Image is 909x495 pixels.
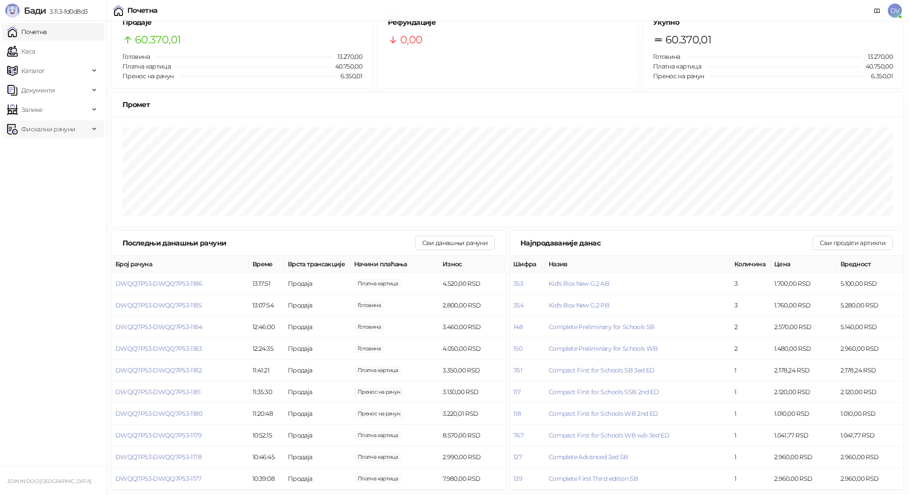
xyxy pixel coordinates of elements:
[771,338,837,360] td: 1.480,00 RSD
[249,316,284,338] td: 12:46:00
[249,360,284,381] td: 11:41:21
[439,338,505,360] td: 4.050,00 RSD
[284,468,351,490] td: Продаја
[439,425,505,446] td: 8.570,00 RSD
[731,316,771,338] td: 2
[771,446,837,468] td: 2.960,00 RSD
[520,238,813,249] div: Најпродаваније данас
[21,62,45,80] span: Каталог
[549,323,655,331] span: Complete Preliminary for Schools SB
[334,71,362,81] span: 6.350,01
[21,81,55,99] span: Документи
[731,295,771,316] td: 3
[888,4,902,18] span: DV
[21,101,42,119] span: Залихе
[284,425,351,446] td: Продаја
[331,52,362,61] span: 13.270,00
[46,8,88,15] span: 3.11.3-fd0d8d3
[415,236,495,250] button: Сви данашњи рачуни
[837,338,903,360] td: 2.960,00 RSD
[731,403,771,425] td: 1
[115,280,202,288] button: DWQQ7P53-DWQQ7P53-1186
[837,273,903,295] td: 5.100,00 RSD
[354,279,401,288] span: 4.520,00
[731,273,771,295] td: 3
[439,403,505,425] td: 3.220,01 RSD
[249,295,284,316] td: 13:07:54
[249,468,284,490] td: 10:39:08
[513,388,520,396] button: 117
[513,431,523,439] button: 767
[837,295,903,316] td: 5.280,00 RSD
[731,468,771,490] td: 1
[122,62,171,70] span: Платна картица
[771,425,837,446] td: 1.041,77 RSD
[127,7,158,14] div: Почетна
[249,381,284,403] td: 11:35:30
[354,365,401,375] span: 3.350,00
[837,403,903,425] td: 1.010,00 RSD
[771,381,837,403] td: 2.120,00 RSD
[549,475,638,483] button: Complete First Third edition SB
[549,388,659,396] button: Compact First for Schools SSB 2nd ED
[513,453,522,461] button: 127
[771,273,837,295] td: 1.700,00 RSD
[510,256,545,273] th: Шифра
[771,316,837,338] td: 2.570,00 RSD
[549,366,655,374] button: Compact First for Schools SB 3ed ED
[122,72,173,80] span: Пренос на рачун
[112,256,249,273] th: Број рачуна
[354,300,384,310] span: 4.000,00
[513,366,522,374] button: 761
[115,410,202,418] button: DWQQ7P53-DWQQ7P53-1180
[837,446,903,468] td: 2.960,00 RSD
[354,474,401,483] span: 7.980,00
[837,360,903,381] td: 2.178,24 RSD
[549,431,669,439] button: Compact First for Schools WB w/o 3ed ED
[653,62,701,70] span: Платна картица
[549,301,609,309] button: Kid's Box New G.2 PB
[549,453,628,461] button: Complete Advanced 3ed SB
[865,71,893,81] span: 6.350,01
[837,256,903,273] th: Вредност
[115,323,202,331] button: DWQQ7P53-DWQQ7P53-1184
[513,475,522,483] button: 139
[249,256,284,273] th: Време
[249,446,284,468] td: 10:46:45
[115,475,201,483] button: DWQQ7P53-DWQQ7P53-1177
[859,61,893,71] span: 40.750,00
[513,301,523,309] button: 354
[135,31,181,48] span: 60.370,01
[731,256,771,273] th: Количина
[513,410,521,418] button: 118
[284,295,351,316] td: Продаја
[549,345,658,353] button: Complete Preliminary for Schools WB
[771,360,837,381] td: 2.178,24 RSD
[7,23,47,41] a: Почетна
[122,238,415,249] div: Последњи данашњи рачуни
[122,99,893,110] div: Промет
[771,256,837,273] th: Цена
[284,446,351,468] td: Продаја
[284,273,351,295] td: Продаја
[354,344,384,353] span: 4.050,00
[549,410,658,418] span: Compact First for Schools WB 2nd ED
[7,478,91,484] small: JOIN IN DOO [GEOGRAPHIC_DATA]
[284,360,351,381] td: Продаја
[115,388,200,396] span: DWQQ7P53-DWQQ7P53-1181
[549,280,609,288] button: Kid's Box New G.2 AB
[813,236,893,250] button: Сви продати артикли
[513,323,523,331] button: 148
[284,338,351,360] td: Продаја
[115,301,202,309] button: DWQQ7P53-DWQQ7P53-1185
[115,431,202,439] span: DWQQ7P53-DWQQ7P53-1179
[284,316,351,338] td: Продаја
[731,338,771,360] td: 2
